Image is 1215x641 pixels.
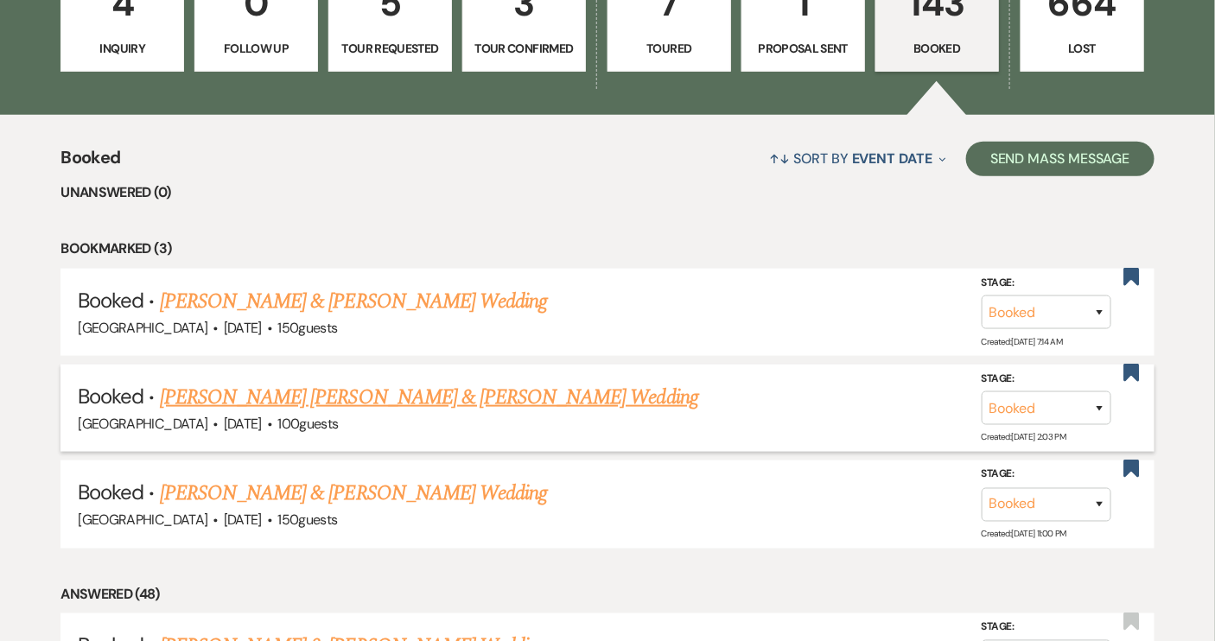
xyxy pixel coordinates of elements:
p: Lost [1032,39,1133,58]
p: Proposal Sent [753,39,854,58]
span: [DATE] [224,319,262,337]
li: Bookmarked (3) [60,238,1154,260]
span: ↑↓ [770,149,791,168]
p: Tour Requested [340,39,441,58]
span: Booked [78,383,143,409]
a: [PERSON_NAME] & [PERSON_NAME] Wedding [160,286,547,317]
span: 150 guests [277,319,337,337]
li: Answered (48) [60,583,1154,606]
span: Created: [DATE] 7:14 AM [982,336,1063,347]
a: [PERSON_NAME] & [PERSON_NAME] Wedding [160,478,547,509]
p: Tour Confirmed [474,39,575,58]
button: Sort By Event Date [763,136,953,181]
span: Created: [DATE] 11:00 PM [982,528,1066,539]
p: Toured [619,39,720,58]
span: [GEOGRAPHIC_DATA] [78,319,207,337]
span: [GEOGRAPHIC_DATA] [78,511,207,529]
button: Send Mass Message [966,142,1155,176]
span: Booked [60,144,120,181]
p: Follow Up [206,39,307,58]
p: Inquiry [72,39,173,58]
span: 100 guests [277,415,338,433]
span: Created: [DATE] 2:03 PM [982,432,1066,443]
span: [DATE] [224,511,262,529]
label: Stage: [982,370,1111,389]
label: Stage: [982,466,1111,485]
p: Booked [887,39,988,58]
span: Booked [78,479,143,505]
label: Stage: [982,274,1111,293]
span: [GEOGRAPHIC_DATA] [78,415,207,433]
span: 150 guests [277,511,337,529]
a: [PERSON_NAME] [PERSON_NAME] & [PERSON_NAME] Wedding [160,382,698,413]
span: Booked [78,287,143,314]
li: Unanswered (0) [60,181,1154,204]
span: Event Date [852,149,932,168]
span: [DATE] [224,415,262,433]
label: Stage: [982,619,1111,638]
